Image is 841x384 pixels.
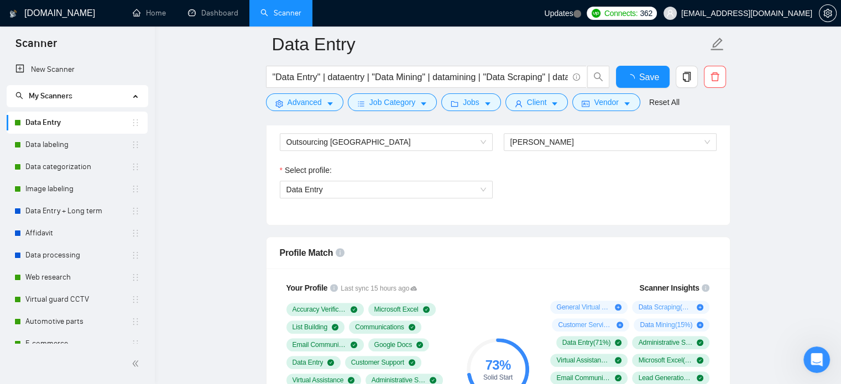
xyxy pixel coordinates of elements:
span: holder [131,207,140,215]
li: Data categorization [7,156,148,178]
span: caret-down [484,99,492,108]
li: Web research [7,266,148,288]
span: check-circle [697,339,703,346]
span: Microsoft Excel ( 23 %) [638,356,692,365]
span: user [666,9,674,17]
a: Automotive parts [25,311,131,333]
span: check-circle [430,377,436,383]
span: Advanced [288,96,322,108]
span: holder [131,140,140,149]
span: Data Mining ( 15 %) [640,320,692,329]
span: holder [131,185,140,193]
span: Customer Service ( 17 %) [558,320,612,329]
iframe: Intercom live chat [803,346,830,373]
span: 362 [640,7,652,19]
span: check-circle [423,306,430,313]
span: search [15,92,23,99]
span: holder [131,273,140,282]
li: Data processing [7,244,148,266]
a: E-commerce [25,333,131,355]
span: Administrative Support ( 33 %) [638,338,692,347]
span: Vendor [594,96,618,108]
li: Data Entry [7,112,148,134]
a: Data categorization [25,156,131,178]
a: setting [819,9,837,18]
span: General Virtual Assistance ( 28 %) [556,303,610,312]
span: check-circle [351,306,357,313]
span: Scanner [7,35,66,59]
span: bars [357,99,365,108]
span: Lead Generation ( 18 %) [638,374,692,382]
button: idcardVendorcaret-down [572,93,640,111]
span: Email Communication ( 22 %) [556,374,610,382]
span: holder [131,118,140,127]
a: Reset All [649,96,680,108]
span: Accuracy Verification [292,305,347,314]
button: setting [819,4,837,22]
span: check-circle [327,359,334,366]
span: folder [451,99,458,108]
span: holder [131,251,140,260]
span: Customer Support [351,358,404,367]
span: holder [131,317,140,326]
span: info-circle [336,248,344,257]
span: Connects: [604,7,638,19]
span: idcard [582,99,589,108]
span: copy [676,72,697,82]
span: Updates [544,9,573,18]
span: Select profile: [285,164,332,176]
span: search [588,72,609,82]
span: holder [131,162,140,171]
span: plus-circle [617,322,623,328]
span: check-circle [697,357,703,364]
a: dashboardDashboard [188,8,238,18]
span: Microsoft Excel [374,305,419,314]
span: Data Entry ( 71 %) [562,338,611,347]
span: plus-circle [615,304,621,311]
button: folderJobscaret-down [441,93,501,111]
span: info-circle [702,284,709,292]
span: user [515,99,523,108]
a: Image labeling [25,178,131,200]
span: Last sync 15 hours ago [341,283,417,294]
span: Profile Match [280,248,333,257]
span: holder [131,229,140,238]
span: List Building [292,323,327,332]
span: info-circle [330,284,338,292]
li: Data Entry + Long term [7,200,148,222]
span: holder [131,339,140,348]
a: Data Entry [25,112,131,134]
span: check-circle [697,375,703,381]
span: check-circle [615,357,621,364]
button: delete [704,66,726,88]
span: check-circle [351,341,357,348]
a: searchScanner [260,8,301,18]
span: delete [704,72,725,82]
span: caret-down [623,99,631,108]
button: Save [616,66,670,88]
a: Virtual guard CCTV [25,288,131,311]
span: caret-down [326,99,334,108]
li: Automotive parts [7,311,148,333]
a: Web research [25,266,131,288]
li: New Scanner [7,59,148,81]
a: New Scanner [15,59,139,81]
span: caret-down [420,99,427,108]
span: Job Category [369,96,415,108]
input: Scanner name... [272,30,708,58]
span: Email Communication [292,340,347,349]
span: Communications [355,323,404,332]
li: E-commerce [7,333,148,355]
span: Client [527,96,547,108]
span: Virtual Assistance ( 27 %) [556,356,610,365]
span: Jobs [463,96,479,108]
li: Virtual guard CCTV [7,288,148,311]
span: Outsourcing Ukraine [286,134,486,150]
div: 73 % [467,359,529,372]
img: upwork-logo.png [592,9,600,18]
span: My Scanners [29,91,72,101]
span: check-circle [615,375,621,381]
span: plus-circle [697,322,703,328]
a: Affidavit [25,222,131,244]
img: logo [9,5,17,23]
